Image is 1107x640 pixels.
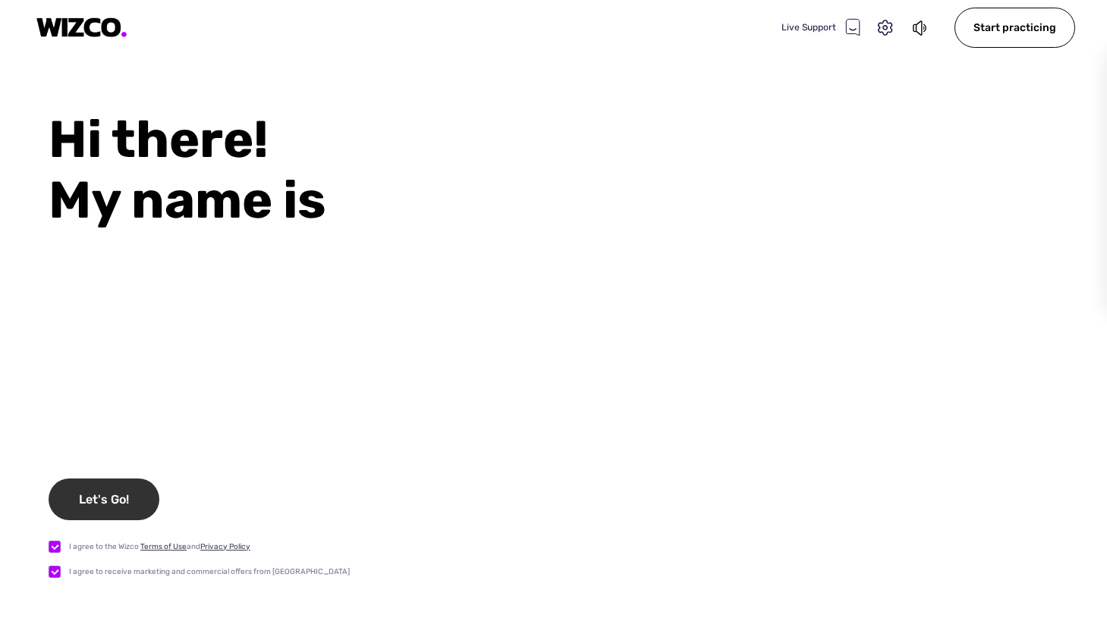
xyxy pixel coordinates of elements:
img: logo [36,17,127,38]
div: I agree to receive marketing and commercial offers from [GEOGRAPHIC_DATA] [69,566,350,578]
div: Start practicing [954,8,1075,48]
div: Let's Go! [49,478,159,520]
div: I agree to the Wizco and [69,541,250,553]
a: Terms of Use [140,542,187,551]
div: Hi there! My name is [49,109,1107,231]
div: Live Support [782,18,860,36]
a: Privacy Policy [200,542,250,551]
